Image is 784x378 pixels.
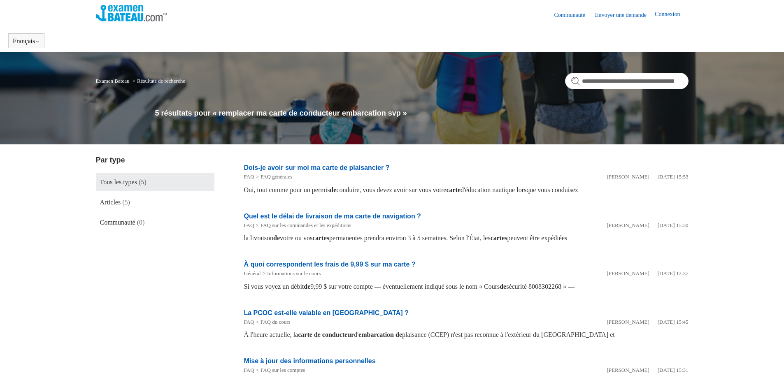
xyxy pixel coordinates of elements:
em: embarcation [358,331,394,338]
a: Général [244,270,261,276]
div: À l'heure actuelle, la d' plaisance (CCEP) n'est pas reconnue à l'extérieur du [GEOGRAPHIC_DATA] et [244,330,689,340]
a: Articles (5) [96,193,214,211]
li: Résultats de recherche [131,78,185,84]
li: FAQ sur les comptes [254,366,305,374]
a: Mise à jour des informations personnelles [244,357,376,364]
em: carte [446,186,461,193]
h3: Par type [96,155,214,166]
li: Informations sur le cours [261,269,321,278]
a: Informations sur le cours [267,270,321,276]
a: Connexion [655,10,688,20]
li: FAQ [244,366,254,374]
a: FAQ [244,222,254,228]
span: Articles [100,199,121,206]
a: Quel est le délai de livraison de ma carte de navigation ? [244,213,421,220]
span: (5) [122,199,130,206]
span: Communauté [100,219,135,226]
em: carte [298,331,312,338]
a: Envoyer une demande [595,11,655,19]
a: Communauté (0) [96,213,214,232]
button: Français [13,37,40,45]
time: 07/05/2025 12:37 [658,270,689,276]
span: Tous les types [100,179,137,186]
a: À quoi correspondent les frais de 9,99 $ sur ma carte ? [244,261,416,268]
a: FAQ sur les comptes [261,367,305,373]
li: [PERSON_NAME] [607,366,649,374]
em: conducteur [322,331,354,338]
em: de [395,331,402,338]
a: Dois-je avoir sur moi ma carte de plaisancier ? [244,164,390,171]
li: [PERSON_NAME] [607,269,649,278]
li: [PERSON_NAME] [607,318,649,326]
li: FAQ sur les commandes et les expéditions [254,221,351,230]
li: FAQ générales [254,173,293,181]
li: Examen Bateau [96,78,131,84]
img: Page d’accueil du Centre d’aide Examen Bateau [96,5,167,21]
a: FAQ [244,319,254,325]
li: [PERSON_NAME] [607,221,649,230]
em: cartes [491,234,507,241]
span: (5) [139,179,147,186]
em: de [273,234,280,241]
div: Oui, tout comme pour un permis conduire, vous devez avoir sur vous votre d'éducation nautique lor... [244,185,689,195]
em: de [304,283,310,290]
a: Communauté [554,11,593,19]
a: FAQ du cours [261,319,291,325]
li: FAQ du cours [254,318,291,326]
em: de [330,186,336,193]
a: FAQ sur les commandes et les expéditions [261,222,351,228]
a: La PCOC est-elle valable en [GEOGRAPHIC_DATA] ? [244,309,409,316]
li: FAQ [244,173,254,181]
em: cartes [312,234,329,241]
time: 07/05/2025 15:45 [658,319,689,325]
div: Si vous voyez un débit 9,99 $ sur votre compte — éventuellement indiqué sous le nom « Cours sécur... [244,282,689,292]
a: FAQ générales [261,174,292,180]
time: 07/05/2025 15:53 [658,174,689,180]
time: 07/05/2025 15:30 [658,222,689,228]
time: 07/05/2025 15:31 [658,367,689,373]
li: Général [244,269,261,278]
a: Examen Bateau [96,78,130,84]
em: de [314,331,321,338]
span: (0) [137,219,145,226]
a: Tous les types (5) [96,173,214,191]
em: de [500,283,506,290]
a: FAQ [244,367,254,373]
a: FAQ [244,174,254,180]
div: la livraison votre ou vos permanentes prendra environ 3 à 5 semaines. Selon l'État, les peuvent ê... [244,233,689,243]
h1: 5 résultats pour « remplacer ma carte de conducteur embarcation svp » [155,108,689,119]
input: Rechercher [565,73,689,89]
li: FAQ [244,221,254,230]
li: FAQ [244,318,254,326]
li: [PERSON_NAME] [607,173,649,181]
